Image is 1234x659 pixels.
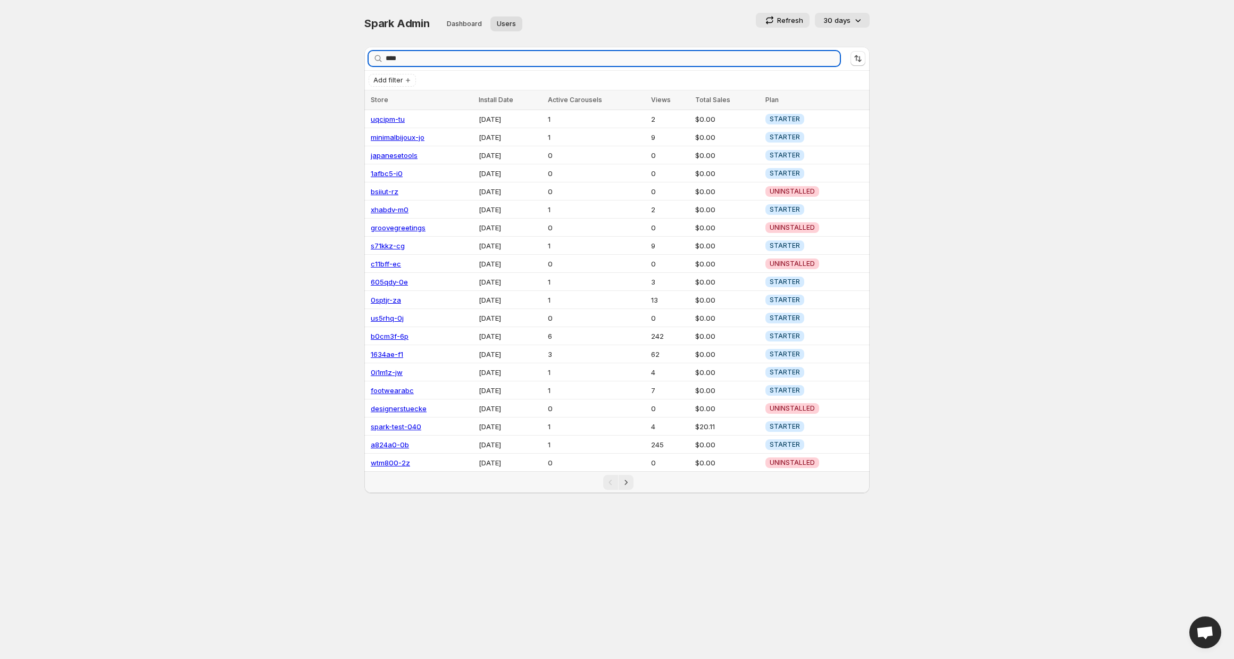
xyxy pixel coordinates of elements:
[476,436,545,454] td: [DATE]
[476,399,545,418] td: [DATE]
[440,16,488,31] button: Dashboard overview
[371,115,405,123] a: uqcipm-tu
[545,128,647,146] td: 1
[371,458,410,467] a: wtm800-2z
[770,169,800,178] span: STARTER
[476,291,545,309] td: [DATE]
[648,327,692,345] td: 242
[371,332,408,340] a: b0cm3f-6p
[692,110,762,128] td: $0.00
[823,15,851,26] p: 30 days
[770,187,815,196] span: UNINSTALLED
[364,17,430,30] span: Spark Admin
[371,386,414,395] a: footwearabc
[648,399,692,418] td: 0
[490,16,522,31] button: User management
[1189,616,1221,648] div: Open chat
[648,182,692,201] td: 0
[545,164,647,182] td: 0
[545,110,647,128] td: 1
[497,20,516,28] span: Users
[770,133,800,141] span: STARTER
[545,436,647,454] td: 1
[695,96,730,104] span: Total Sales
[692,237,762,255] td: $0.00
[476,255,545,273] td: [DATE]
[648,418,692,436] td: 4
[476,418,545,436] td: [DATE]
[770,440,800,449] span: STARTER
[648,110,692,128] td: 2
[770,368,800,377] span: STARTER
[476,128,545,146] td: [DATE]
[770,115,800,123] span: STARTER
[651,96,671,104] span: Views
[770,151,800,160] span: STARTER
[692,273,762,291] td: $0.00
[777,15,803,26] p: Refresh
[692,146,762,164] td: $0.00
[648,219,692,237] td: 0
[476,146,545,164] td: [DATE]
[545,363,647,381] td: 1
[648,291,692,309] td: 13
[476,201,545,219] td: [DATE]
[692,128,762,146] td: $0.00
[545,327,647,345] td: 6
[770,404,815,413] span: UNINSTALLED
[692,454,762,472] td: $0.00
[545,219,647,237] td: 0
[648,237,692,255] td: 9
[371,96,388,104] span: Store
[545,291,647,309] td: 1
[648,128,692,146] td: 9
[619,475,633,490] button: Next
[692,418,762,436] td: $20.11
[770,278,800,286] span: STARTER
[692,309,762,327] td: $0.00
[545,201,647,219] td: 1
[648,201,692,219] td: 2
[476,110,545,128] td: [DATE]
[476,164,545,182] td: [DATE]
[770,296,800,304] span: STARTER
[648,255,692,273] td: 0
[770,223,815,232] span: UNINSTALLED
[371,404,427,413] a: designerstuecke
[692,164,762,182] td: $0.00
[476,345,545,363] td: [DATE]
[545,399,647,418] td: 0
[770,458,815,467] span: UNINSTALLED
[770,332,800,340] span: STARTER
[371,260,401,268] a: c11bff-ec
[770,350,800,358] span: STARTER
[476,363,545,381] td: [DATE]
[371,278,408,286] a: 605qdy-0e
[648,454,692,472] td: 0
[648,381,692,399] td: 7
[648,146,692,164] td: 0
[545,454,647,472] td: 0
[648,273,692,291] td: 3
[476,309,545,327] td: [DATE]
[371,169,403,178] a: 1afbc5-i0
[692,436,762,454] td: $0.00
[648,309,692,327] td: 0
[692,201,762,219] td: $0.00
[371,241,405,250] a: s71kkz-cg
[770,241,800,250] span: STARTER
[476,219,545,237] td: [DATE]
[545,273,647,291] td: 1
[648,436,692,454] td: 245
[371,205,408,214] a: xhabdv-m0
[545,345,647,363] td: 3
[545,381,647,399] td: 1
[371,151,418,160] a: japanesetools
[545,309,647,327] td: 0
[369,74,416,87] button: Add filter
[371,440,409,449] a: a824a0-0b
[756,13,810,28] button: Refresh
[548,96,602,104] span: Active Carousels
[371,296,401,304] a: 0sptjr-za
[851,51,865,66] button: Sort the results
